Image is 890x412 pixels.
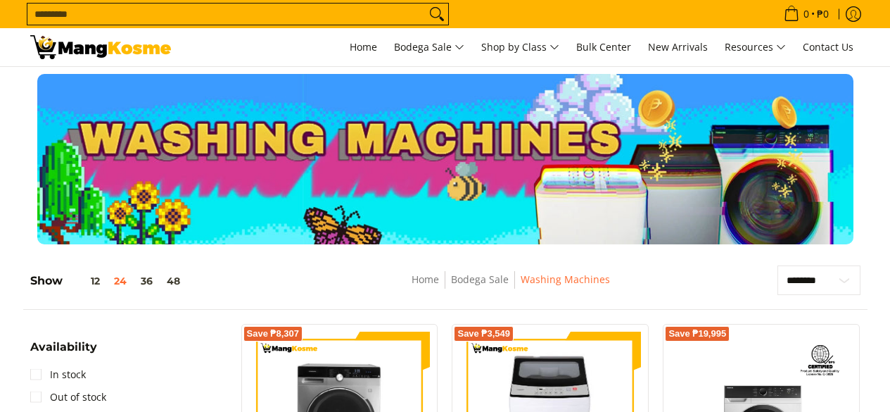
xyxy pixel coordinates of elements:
a: Home [412,273,439,286]
button: Search [426,4,448,25]
button: 48 [160,275,187,287]
span: 0 [801,9,811,19]
span: • [780,6,833,22]
span: ₱0 [815,9,831,19]
span: Shop by Class [481,39,559,56]
span: Resources [725,39,786,56]
a: Out of stock [30,386,106,408]
span: Save ₱8,307 [247,330,300,338]
button: 12 [63,275,107,287]
span: Contact Us [803,40,853,54]
a: Bulk Center [569,28,638,66]
nav: Main Menu [185,28,860,66]
a: Resources [718,28,793,66]
span: Home [350,40,377,54]
span: Availability [30,342,97,353]
button: 36 [134,275,160,287]
a: In stock [30,363,86,386]
span: Save ₱3,549 [457,330,510,338]
img: Washing Machines l Mang Kosme: Home Appliances Warehouse Sale Partner [30,35,171,59]
h5: Show [30,274,187,288]
span: New Arrivals [648,40,708,54]
a: Washing Machines [521,273,610,286]
nav: Breadcrumbs [309,271,712,303]
summary: Open [30,342,97,363]
span: Bulk Center [576,40,631,54]
span: Save ₱19,995 [668,330,726,338]
a: Shop by Class [474,28,566,66]
a: New Arrivals [641,28,715,66]
button: 24 [107,275,134,287]
a: Contact Us [796,28,860,66]
a: Bodega Sale [387,28,471,66]
a: Home [343,28,384,66]
span: Bodega Sale [394,39,464,56]
a: Bodega Sale [451,273,509,286]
